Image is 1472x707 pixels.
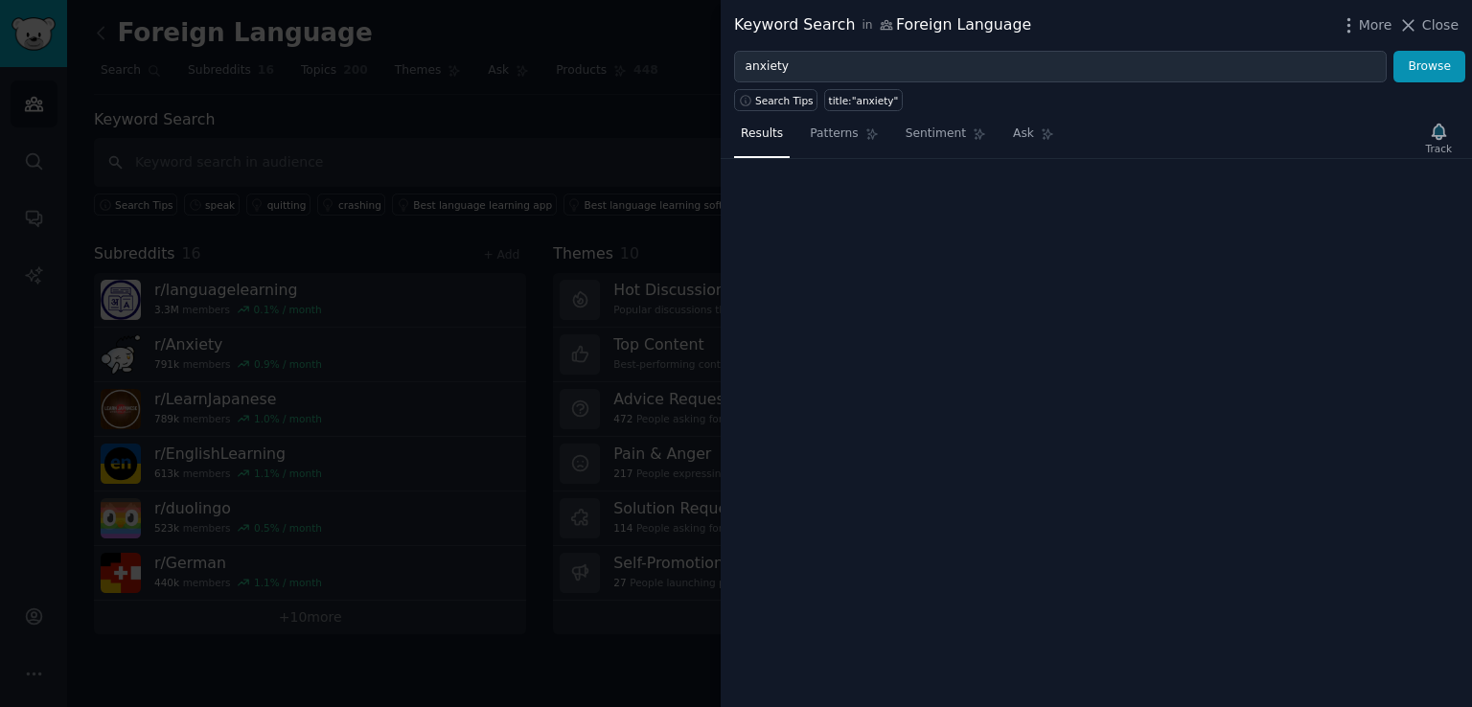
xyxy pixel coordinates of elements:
input: Try a keyword related to your business [734,51,1387,83]
a: Sentiment [899,119,993,158]
span: Results [741,125,783,143]
span: Ask [1013,125,1034,143]
span: Close [1422,15,1459,35]
div: title:"anxiety" [829,94,899,107]
div: Keyword Search Foreign Language [734,13,1031,37]
a: Results [734,119,790,158]
button: Browse [1393,51,1465,83]
a: Ask [1006,119,1061,158]
span: in [862,17,872,34]
button: Close [1398,15,1459,35]
button: Search Tips [734,89,817,111]
span: More [1359,15,1392,35]
a: title:"anxiety" [824,89,903,111]
a: Patterns [803,119,885,158]
button: More [1339,15,1392,35]
span: Search Tips [755,94,814,107]
span: Sentiment [906,125,966,143]
span: Patterns [810,125,858,143]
